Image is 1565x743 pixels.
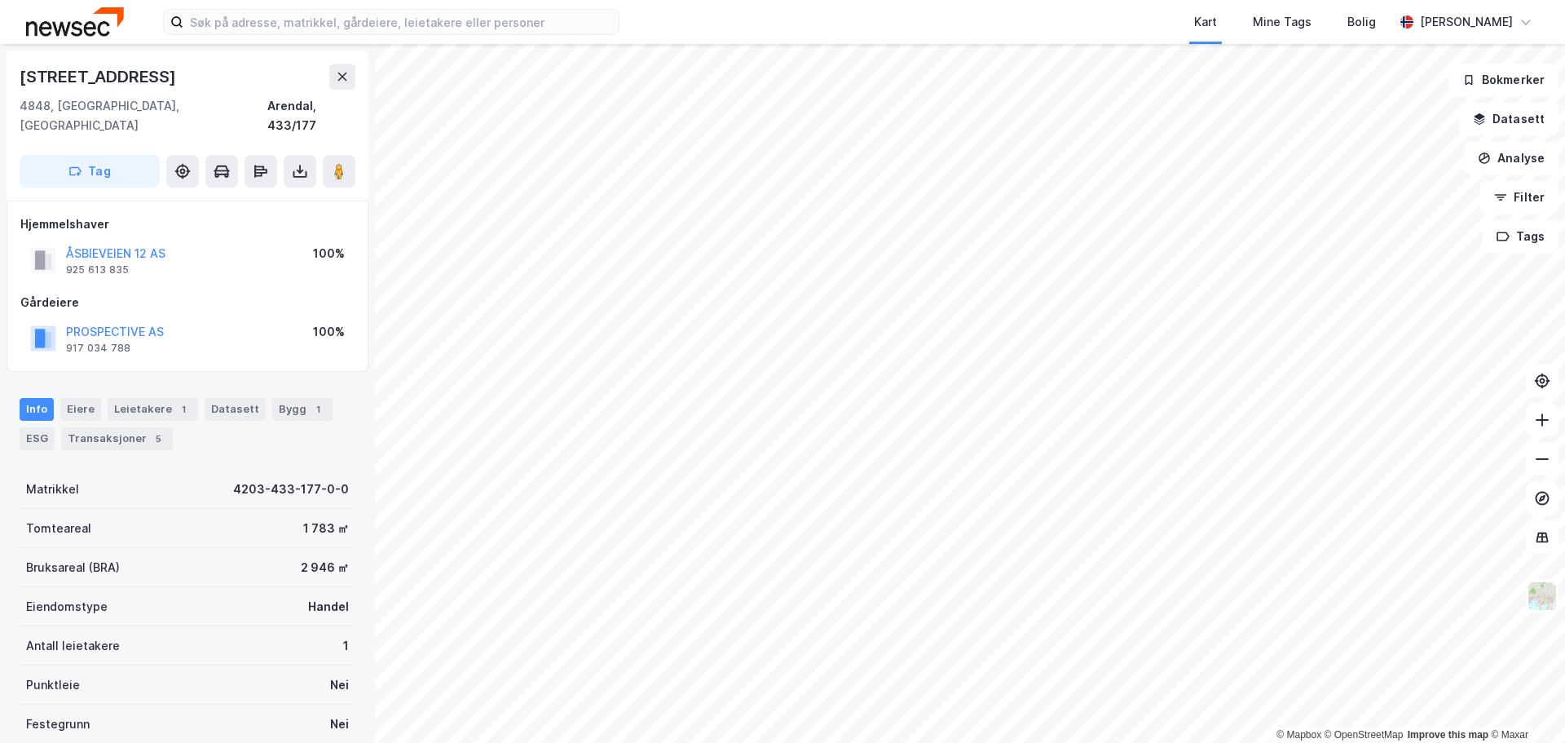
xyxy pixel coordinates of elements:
button: Filter [1480,181,1558,214]
div: Transaksjoner [61,427,173,450]
button: Datasett [1459,103,1558,135]
div: Antall leietakere [26,636,120,656]
div: 1 [310,401,326,418]
div: Arendal, 433/177 [267,96,355,135]
div: Kart [1194,12,1217,32]
div: Datasett [205,398,266,421]
div: Info [20,398,54,421]
div: 100% [313,244,345,263]
button: Analyse [1464,142,1558,175]
div: Nei [330,714,349,734]
div: Punktleie [26,675,80,695]
div: 4848, [GEOGRAPHIC_DATA], [GEOGRAPHIC_DATA] [20,96,267,135]
div: Gårdeiere [20,293,355,312]
div: Tomteareal [26,519,91,538]
div: 1 783 ㎡ [303,519,349,538]
input: Søk på adresse, matrikkel, gårdeiere, leietakere eller personer [183,10,619,34]
button: Tags [1483,220,1558,253]
div: Eiendomstype [26,597,108,617]
div: Nei [330,675,349,695]
div: Bygg [272,398,333,421]
div: Matrikkel [26,480,79,499]
a: Improve this map [1408,729,1488,741]
img: newsec-logo.f6e21ccffca1b3a03d2d.png [26,7,124,36]
div: 925 613 835 [66,263,129,276]
div: [PERSON_NAME] [1420,12,1513,32]
div: Bruksareal (BRA) [26,558,120,577]
img: Z [1527,581,1558,612]
div: Leietakere [108,398,198,421]
div: Eiere [60,398,101,421]
div: Festegrunn [26,714,90,734]
button: Tag [20,155,160,188]
div: Handel [308,597,349,617]
div: 917 034 788 [66,342,130,355]
div: Bolig [1347,12,1376,32]
button: Bokmerker [1448,64,1558,96]
div: 1 [175,401,192,418]
iframe: Chat Widget [1483,665,1565,743]
div: 1 [343,636,349,656]
div: Mine Tags [1253,12,1312,32]
div: 2 946 ㎡ [301,558,349,577]
div: 5 [150,431,166,447]
div: [STREET_ADDRESS] [20,64,179,90]
a: OpenStreetMap [1325,729,1404,741]
div: 4203-433-177-0-0 [233,480,349,499]
a: Mapbox [1276,729,1321,741]
div: 100% [313,322,345,342]
div: ESG [20,427,55,450]
div: Hjemmelshaver [20,214,355,234]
